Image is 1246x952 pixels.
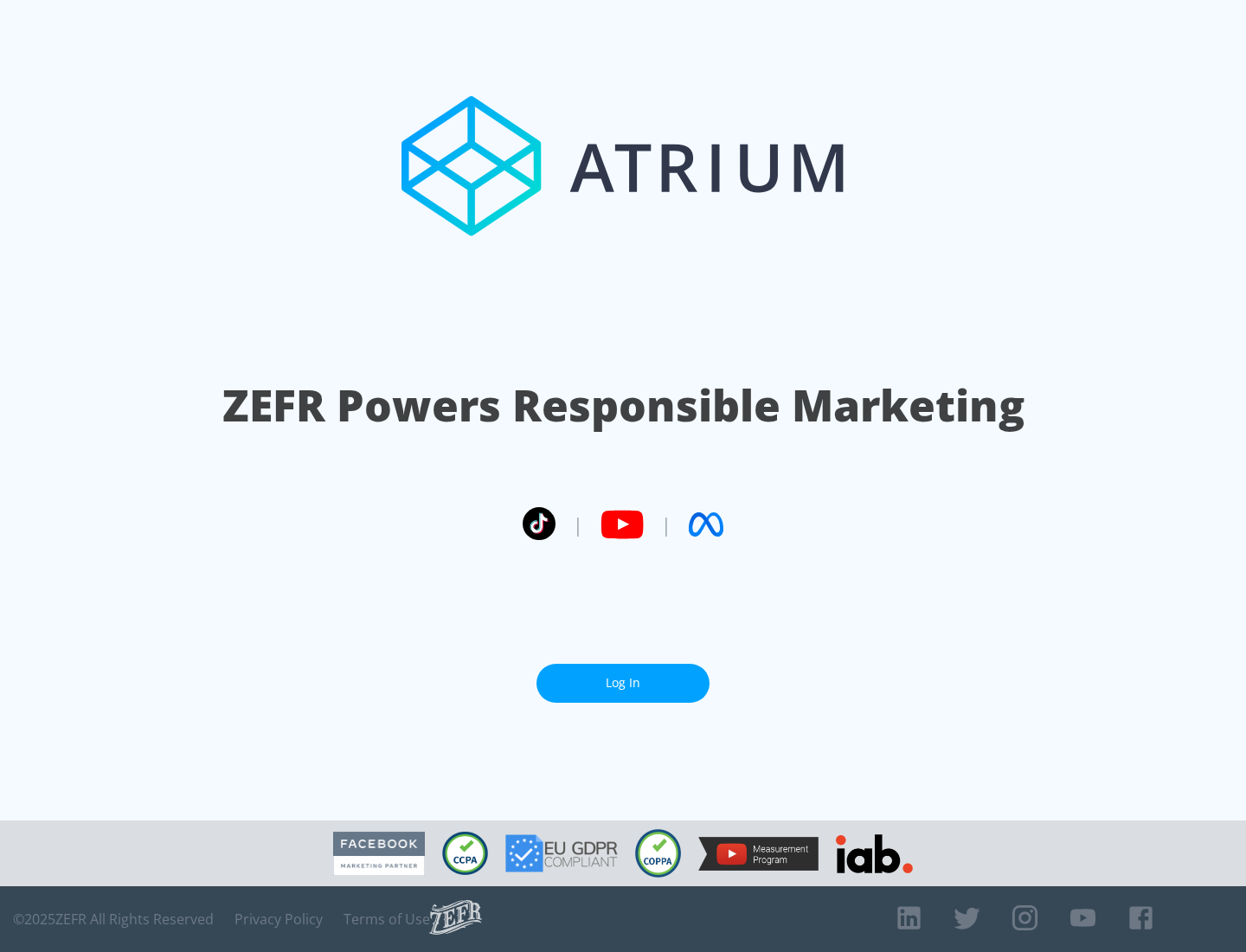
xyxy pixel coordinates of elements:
img: IAB [836,834,913,873]
span: © 2025 ZEFR All Rights Reserved [13,910,214,928]
a: Privacy Policy [234,910,323,928]
span: | [573,511,583,537]
img: YouTube Measurement Program [698,837,819,871]
img: GDPR Compliant [505,834,618,872]
h1: ZEFR Powers Responsible Marketing [222,376,1024,435]
img: Facebook Marketing Partner [333,832,425,876]
a: Log In [536,664,710,703]
img: COPPA Compliant [635,829,681,878]
span: | [661,511,671,537]
img: CCPA Compliant [442,832,488,875]
a: Terms of Use [344,910,430,928]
